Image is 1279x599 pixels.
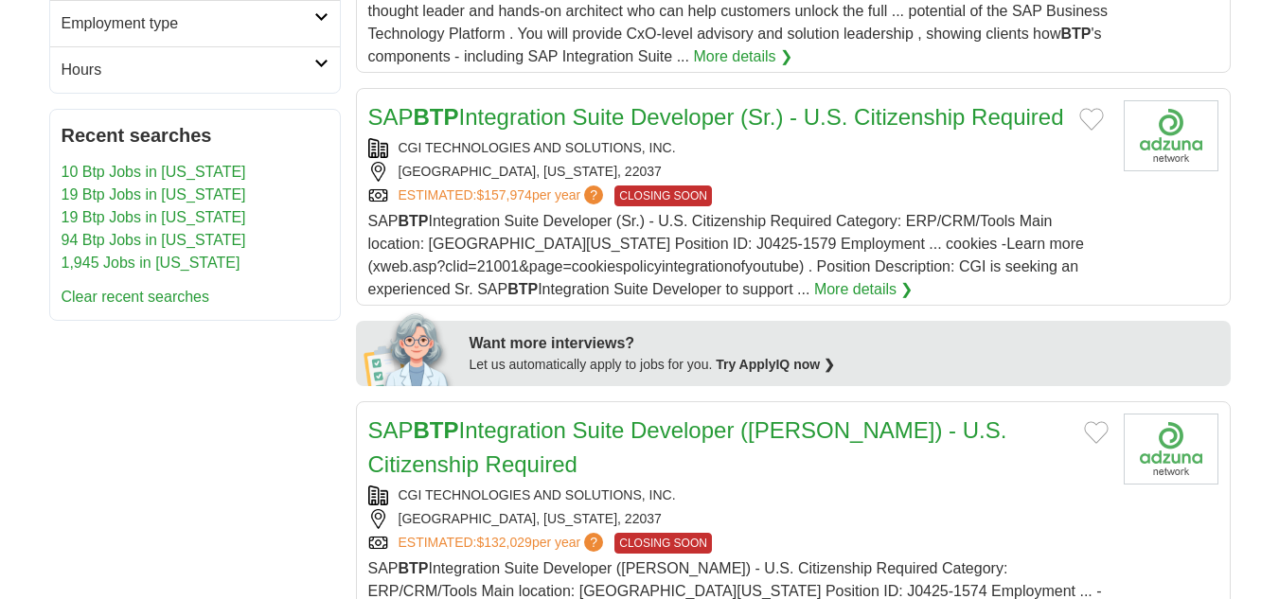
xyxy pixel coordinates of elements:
[368,417,1007,477] a: SAPBTPIntegration Suite Developer ([PERSON_NAME]) - U.S. Citizenship Required
[62,255,240,271] a: 1,945 Jobs in [US_STATE]
[368,104,1064,130] a: SAPBTPIntegration Suite Developer (Sr.) - U.S. Citizenship Required
[399,487,676,502] a: CGI TECHNOLOGIES AND SOLUTIONS, INC.
[364,310,455,386] img: apply-iq-scientist.png
[62,186,246,203] a: 19 Btp Jobs in [US_STATE]
[584,533,603,552] span: ?
[50,46,340,93] a: Hours
[399,213,429,229] strong: BTP
[1124,414,1218,484] img: CGI Technologies and Solutions logo
[693,45,792,68] a: More details ❯
[470,355,1219,375] div: Let us automatically apply to jobs for you.
[399,533,608,554] a: ESTIMATED:$132,029per year?
[716,357,835,372] a: Try ApplyIQ now ❯
[399,140,676,155] a: CGI TECHNOLOGIES AND SOLUTIONS, INC.
[62,121,329,150] h2: Recent searches
[399,560,429,576] strong: BTP
[368,213,1084,297] span: SAP Integration Suite Developer (Sr.) - U.S. Citizenship Required Category: ERP/CRM/Tools Main lo...
[368,162,1109,182] div: [GEOGRAPHIC_DATA], [US_STATE], 22037
[62,289,210,305] a: Clear recent searches
[1084,421,1109,444] button: Add to favorite jobs
[584,185,603,204] span: ?
[1079,108,1104,131] button: Add to favorite jobs
[814,278,914,301] a: More details ❯
[476,187,531,203] span: $157,974
[507,281,538,297] strong: BTP
[62,12,314,35] h2: Employment type
[476,535,531,550] span: $132,029
[399,185,608,206] a: ESTIMATED:$157,974per year?
[62,164,246,180] a: 10 Btp Jobs in [US_STATE]
[62,232,246,248] a: 94 Btp Jobs in [US_STATE]
[62,59,314,81] h2: Hours
[1124,100,1218,171] img: CGI Technologies and Solutions logo
[614,533,712,554] span: CLOSING SOON
[368,509,1109,529] div: [GEOGRAPHIC_DATA], [US_STATE], 22037
[470,332,1219,355] div: Want more interviews?
[414,104,459,130] strong: BTP
[62,209,246,225] a: 19 Btp Jobs in [US_STATE]
[414,417,459,443] strong: BTP
[614,185,712,206] span: CLOSING SOON
[1060,26,1091,42] strong: BTP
